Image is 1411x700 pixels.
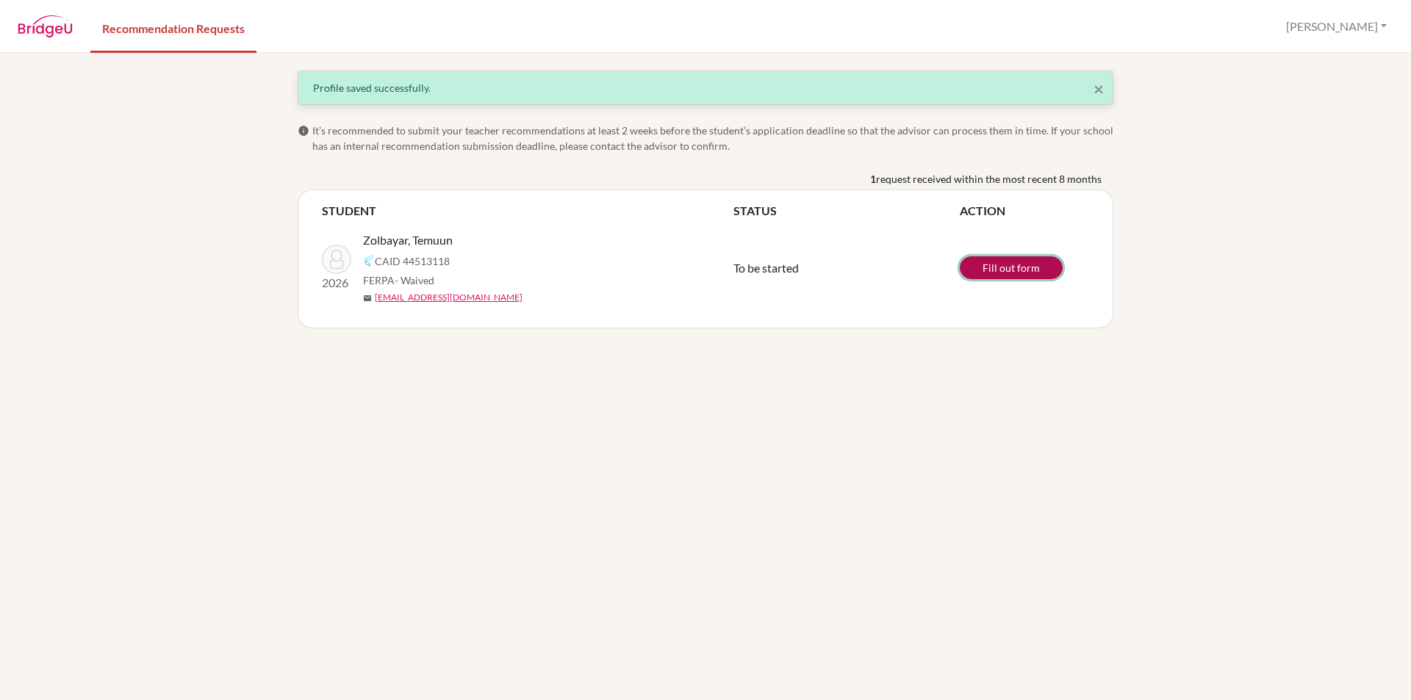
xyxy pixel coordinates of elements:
span: CAID 44513118 [375,253,450,269]
button: Close [1094,80,1104,98]
span: It’s recommended to submit your teacher recommendations at least 2 weeks before the student’s app... [312,123,1113,154]
span: info [298,125,309,137]
th: STATUS [733,202,960,220]
span: - Waived [395,274,434,286]
span: × [1094,78,1104,99]
a: Fill out form [960,256,1063,279]
span: To be started [733,261,799,275]
span: request received within the most recent 8 months [876,171,1102,187]
button: [PERSON_NAME] [1279,12,1393,40]
span: FERPA [363,273,434,288]
span: Zolbayar, Temuun [363,231,453,249]
a: Recommendation Requests [90,2,256,53]
b: 1 [870,171,876,187]
th: STUDENT [322,202,733,220]
img: Common App logo [363,255,375,267]
img: Zolbayar, Temuun [322,245,351,274]
a: [EMAIL_ADDRESS][DOMAIN_NAME] [375,291,523,304]
img: BridgeU logo [18,15,73,37]
p: 2026 [322,274,351,292]
th: ACTION [960,202,1089,220]
span: mail [363,294,372,303]
div: Profile saved successfully. [313,80,1098,95]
